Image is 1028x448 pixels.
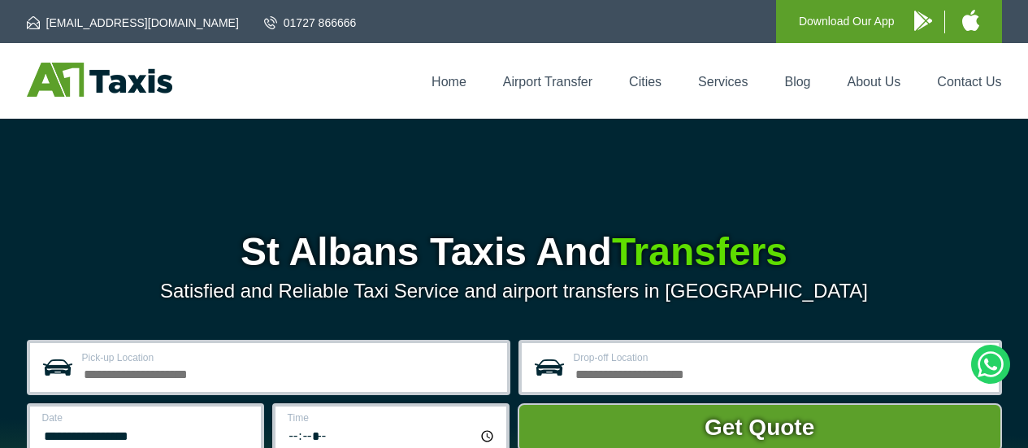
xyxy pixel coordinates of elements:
[962,10,979,31] img: A1 Taxis iPhone App
[82,353,497,363] label: Pick-up Location
[27,233,1002,272] h1: St Albans Taxis And
[27,63,172,97] img: A1 Taxis St Albans LTD
[698,75,748,89] a: Services
[432,75,466,89] a: Home
[264,15,357,31] a: 01727 866666
[42,413,251,423] label: Date
[629,75,661,89] a: Cities
[937,75,1001,89] a: Contact Us
[848,75,901,89] a: About Us
[288,413,497,423] label: Time
[914,11,932,31] img: A1 Taxis Android App
[27,280,1002,302] p: Satisfied and Reliable Taxi Service and airport transfers in [GEOGRAPHIC_DATA]
[574,353,989,363] label: Drop-off Location
[784,75,810,89] a: Blog
[27,15,239,31] a: [EMAIL_ADDRESS][DOMAIN_NAME]
[799,11,895,32] p: Download Our App
[503,75,592,89] a: Airport Transfer
[612,230,787,273] span: Transfers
